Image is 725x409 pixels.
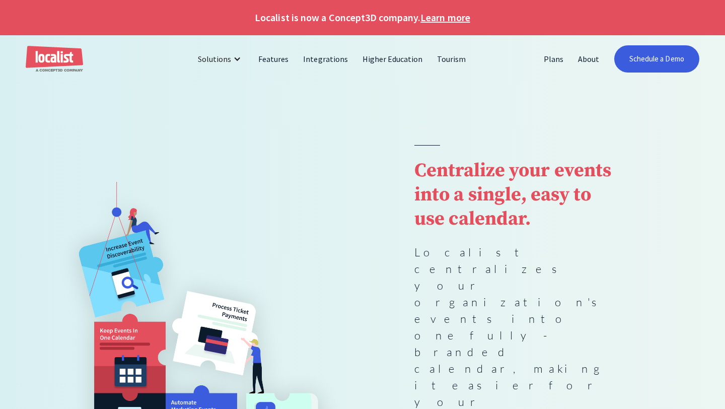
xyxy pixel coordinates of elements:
[355,47,430,71] a: Higher Education
[537,47,571,71] a: Plans
[190,47,251,71] div: Solutions
[251,47,296,71] a: Features
[571,47,607,71] a: About
[420,10,470,25] a: Learn more
[414,159,611,231] strong: Centralize your events into a single, easy to use calendar.
[26,46,83,73] a: home
[430,47,473,71] a: Tourism
[614,45,699,73] a: Schedule a Demo
[198,53,231,65] div: Solutions
[296,47,355,71] a: Integrations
